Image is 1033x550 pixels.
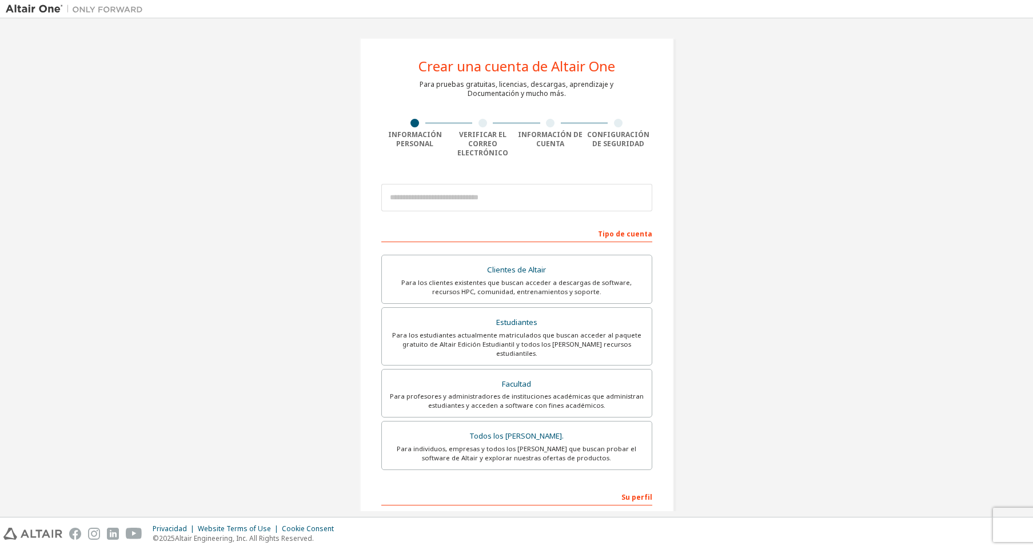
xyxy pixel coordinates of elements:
[69,528,81,540] img: facebook.svg
[517,130,585,148] div: Información de cuenta
[282,524,341,533] div: Cookie Consent
[107,528,119,540] img: linkedin.svg
[389,331,645,358] div: Para los estudiantes actualmente matriculados que buscan acceder al paquete gratuito de Altair Ed...
[449,130,517,158] div: Verificar el correo electrónico
[389,428,645,444] div: Todos los [PERSON_NAME].
[389,376,645,392] div: Facultad
[418,59,615,73] div: Crear una cuenta de Altair One
[381,224,652,242] div: Tipo de cuenta
[6,3,149,15] img: Altair One
[153,524,198,533] div: Privacidad
[153,533,341,543] p: © 2025 Altair Engineering, Inc. All Rights Reserved.
[389,392,645,410] div: Para profesores y administradores de instituciones académicas que administran estudiantes y acced...
[88,528,100,540] img: instagram.svg
[198,524,282,533] div: Website Terms of Use
[381,487,652,505] div: Su perfil
[126,528,142,540] img: youtube.svg
[389,262,645,278] div: Clientes de Altair
[389,315,645,331] div: Estudiantes
[584,130,652,148] div: Configuración de seguridad
[381,130,449,148] div: Información personal
[389,278,645,296] div: Para los clientes existentes que buscan acceder a descargas de software, recursos HPC, comunidad,...
[3,528,62,540] img: altair_logo.svg
[420,80,613,98] div: Para pruebas gratuitas, licencias, descargas, aprendizaje y Documentación y mucho más.
[389,444,645,463] div: Para individuos, empresas y todos los [PERSON_NAME] que buscan probar el software de Altair y exp...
